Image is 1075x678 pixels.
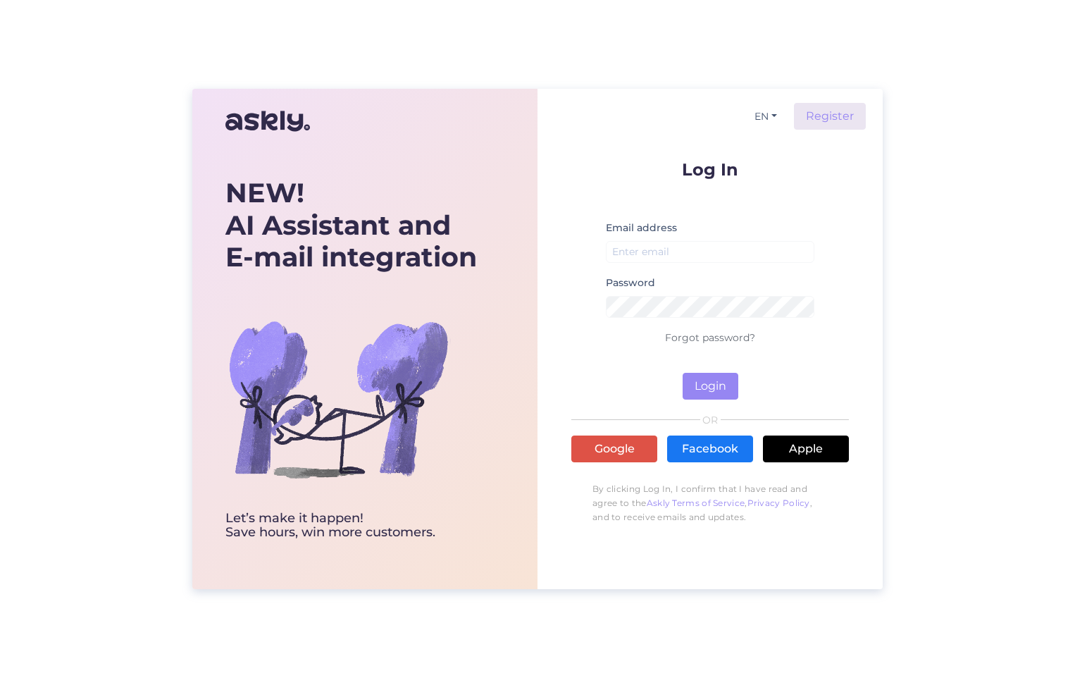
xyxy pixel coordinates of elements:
p: Log In [571,161,849,178]
button: EN [749,106,783,127]
a: Askly Terms of Service [647,498,745,508]
label: Email address [606,221,677,235]
input: Enter email [606,241,814,263]
a: Forgot password? [665,331,755,344]
a: Apple [763,436,849,462]
img: Askly [225,104,310,138]
img: bg-askly [225,286,451,512]
p: By clicking Log In, I confirm that I have read and agree to the , , and to receive emails and upd... [571,475,849,531]
b: NEW! [225,176,304,209]
div: AI Assistant and E-mail integration [225,177,477,273]
a: Google [571,436,657,462]
a: Facebook [667,436,753,462]
button: Login [683,373,738,400]
label: Password [606,276,655,290]
div: Let’s make it happen! Save hours, win more customers. [225,512,477,540]
a: Privacy Policy [747,498,810,508]
a: Register [794,103,866,130]
span: OR [700,415,721,425]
